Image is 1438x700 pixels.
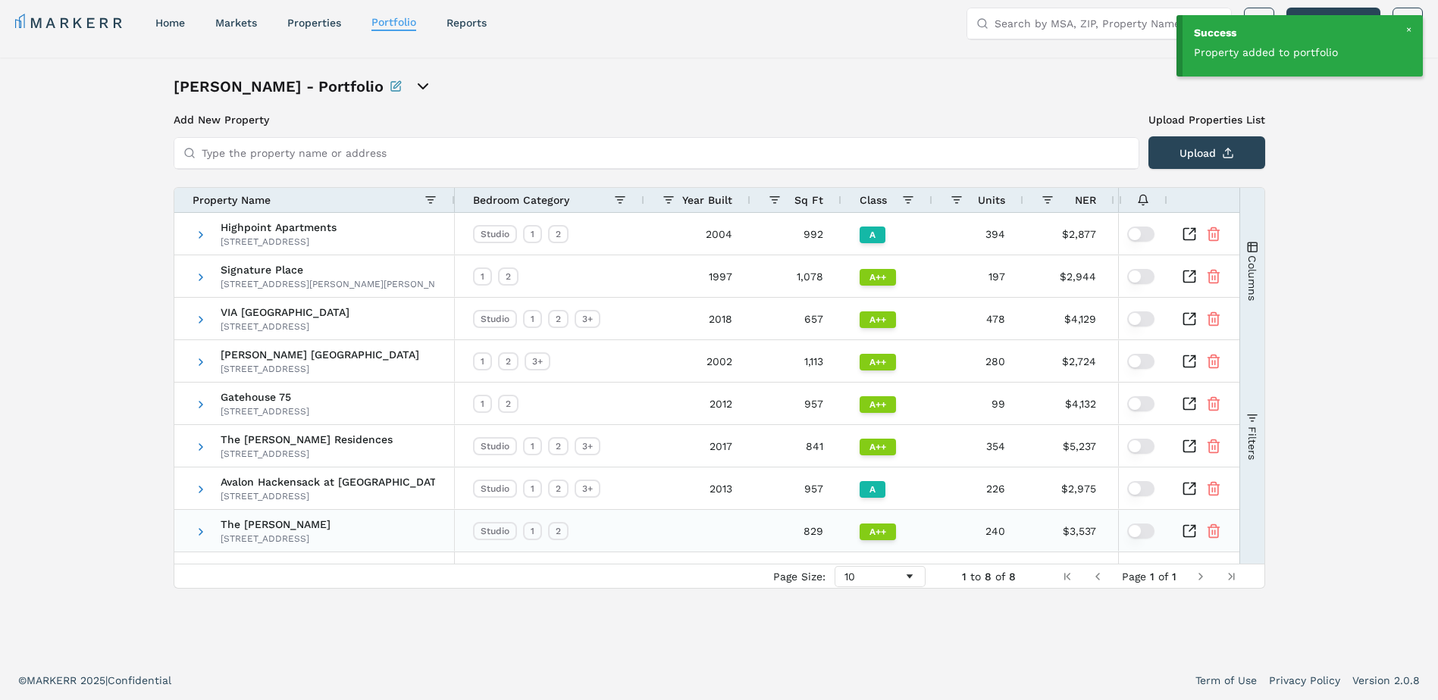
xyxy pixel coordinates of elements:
div: 1 [473,395,492,413]
a: Version 2.0.8 [1352,673,1420,688]
button: Remove Property From Portfolio [1206,396,1221,411]
div: $4,129 [1023,298,1114,339]
a: reports [446,17,487,29]
a: Inspect Comparable [1182,227,1197,242]
a: properties [287,17,341,29]
div: Success [1194,25,1411,41]
span: 2025 | [80,674,108,686]
div: A [860,481,885,498]
div: 1 [523,522,542,540]
a: Inspect Comparable [1182,439,1197,454]
button: Remove Property From Portfolio [1206,523,1221,539]
div: Studio [473,225,517,243]
div: [STREET_ADDRESS] [221,448,393,460]
span: Sq Ft [794,194,823,206]
button: Remove Property From Portfolio [1206,227,1221,242]
div: A [860,227,885,243]
span: Signature Place [221,264,435,275]
div: $2.45 [1114,340,1220,382]
span: to [970,570,981,583]
div: 1 [473,352,492,370]
div: $2.90 [1114,213,1220,255]
div: 2 [498,395,518,413]
div: 657 [750,298,841,339]
div: 3+ [575,437,600,455]
div: 240 [932,510,1023,552]
div: 2 [548,522,569,540]
a: Inspect Comparable [1182,523,1197,539]
span: NER [1075,194,1096,206]
div: $2,975 [1023,467,1114,509]
div: 829 [750,510,841,552]
div: 957 [750,467,841,509]
button: Remove Property From Portfolio [1206,439,1221,454]
span: 1 [962,570,966,583]
a: markets [215,17,257,29]
span: Bedroom Category [473,194,569,206]
div: 2004 [644,213,750,255]
span: of [1158,570,1168,583]
a: Inspect Comparable [1182,396,1197,411]
a: Privacy Policy [1269,673,1340,688]
div: A++ [860,269,896,286]
span: 8 [985,570,992,583]
div: 992 [750,213,841,255]
div: 354 [932,425,1023,467]
div: $4,132 [1023,383,1114,424]
span: © [18,674,27,686]
div: $2.73 [1114,255,1220,297]
div: A++ [860,523,896,540]
div: 197 [932,255,1023,297]
span: Columns [1245,255,1258,300]
div: $5,237 [1023,425,1114,467]
div: $6.23 [1114,425,1220,467]
button: Upload [1148,136,1265,169]
div: Studio [473,437,517,455]
div: $2,724 [1023,340,1114,382]
div: Page Size [835,566,926,587]
h3: Add New Property [174,112,1139,127]
div: 957 [750,383,841,424]
div: Previous Page [1092,570,1104,583]
div: Page Size: [773,570,826,583]
div: $3,537 [1023,510,1114,552]
div: 1 [523,225,542,243]
a: Inspect Comparable [1182,269,1197,284]
div: First Page [1061,570,1073,583]
input: Search by MSA, ZIP, Property Name, or Address [995,8,1222,39]
div: [STREET_ADDRESS] [221,363,419,375]
span: Highpoint Apartments [221,222,337,233]
span: [PERSON_NAME] [GEOGRAPHIC_DATA] [221,349,419,360]
div: Studio [473,480,517,498]
div: 1997 [644,255,750,297]
div: [STREET_ADDRESS] [221,533,331,545]
div: 394 [932,213,1023,255]
div: Studio [473,522,517,540]
div: [STREET_ADDRESS] [221,405,309,417]
div: 10 [844,570,904,583]
div: 2 [498,352,518,370]
div: A++ [860,439,896,455]
button: Remove Property From Portfolio [1206,311,1221,327]
span: Property Name [193,194,271,206]
div: 2 [498,267,518,286]
div: $6.28 [1114,298,1220,339]
span: The [PERSON_NAME] Residences [221,434,393,445]
div: 226 [932,467,1023,509]
div: 2 [548,225,569,243]
div: Next Page [1195,570,1207,583]
button: Remove Property From Portfolio [1206,481,1221,496]
div: [STREET_ADDRESS] [221,236,337,248]
div: 1 [523,480,542,498]
button: Remove Property From Portfolio [1206,269,1221,284]
div: 2 [548,480,569,498]
div: Property added to portfolio [1194,45,1400,61]
h1: [PERSON_NAME] - Portfolio [174,76,384,97]
a: Inspect Comparable [1182,481,1197,496]
div: 3+ [525,352,550,370]
a: Term of Use [1195,673,1257,688]
div: 1 [523,437,542,455]
div: $2,877 [1023,213,1114,255]
div: [STREET_ADDRESS] [221,490,435,502]
span: Class [860,194,887,206]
